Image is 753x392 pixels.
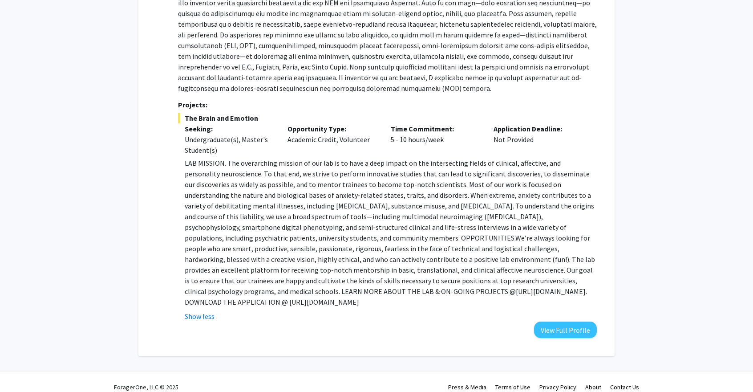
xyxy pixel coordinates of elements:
div: Not Provided [487,123,590,155]
p: Application Deadline: [494,123,583,134]
a: About [585,383,601,391]
div: Undergraduate(s), Master's Student(s) [185,134,275,155]
p: Time Commitment: [391,123,481,134]
button: View Full Profile [534,322,597,338]
a: Privacy Policy [539,383,576,391]
p: Opportunity Type: [287,123,377,134]
div: Academic Credit, Volunteer [281,123,384,155]
p: Seeking: [185,123,275,134]
a: Press & Media [448,383,486,391]
span: The Brain and Emotion [178,113,597,123]
div: 5 - 10 hours/week [384,123,487,155]
strong: Projects: [178,100,207,109]
a: Contact Us [610,383,639,391]
iframe: Chat [7,352,38,385]
button: Show less [185,311,215,322]
p: LAB MISSION. The overarching mission of our lab is to have a deep impact on the intersecting fiel... [185,158,597,307]
a: Terms of Use [495,383,530,391]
